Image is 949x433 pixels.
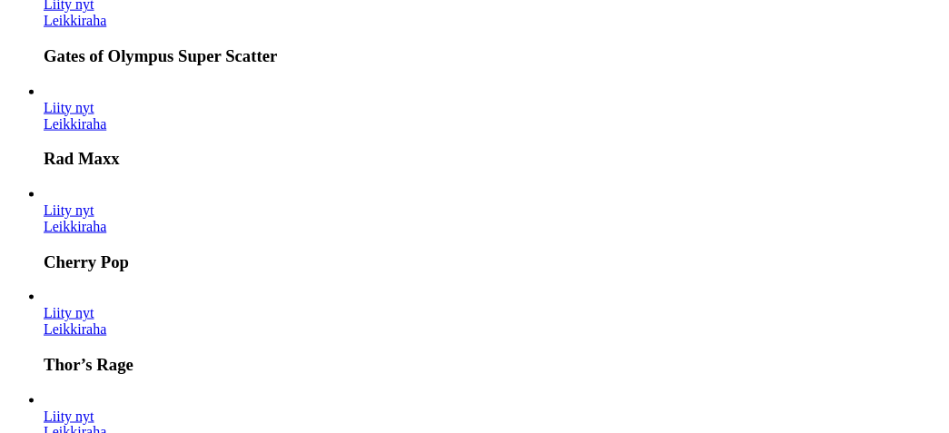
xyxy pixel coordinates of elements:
a: Wanted Dead or a Wild [44,408,94,424]
a: Cherry Pop [44,219,106,234]
a: Rad Maxx [44,116,106,132]
span: Liity nyt [44,202,94,218]
span: Liity nyt [44,305,94,320]
a: Thor’s Rage [44,305,94,320]
a: Rad Maxx [44,100,94,115]
a: Thor’s Rage [44,321,106,337]
span: Liity nyt [44,100,94,115]
span: Liity nyt [44,408,94,424]
a: Cherry Pop [44,202,94,218]
a: Gates of Olympus Super Scatter [44,13,106,28]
